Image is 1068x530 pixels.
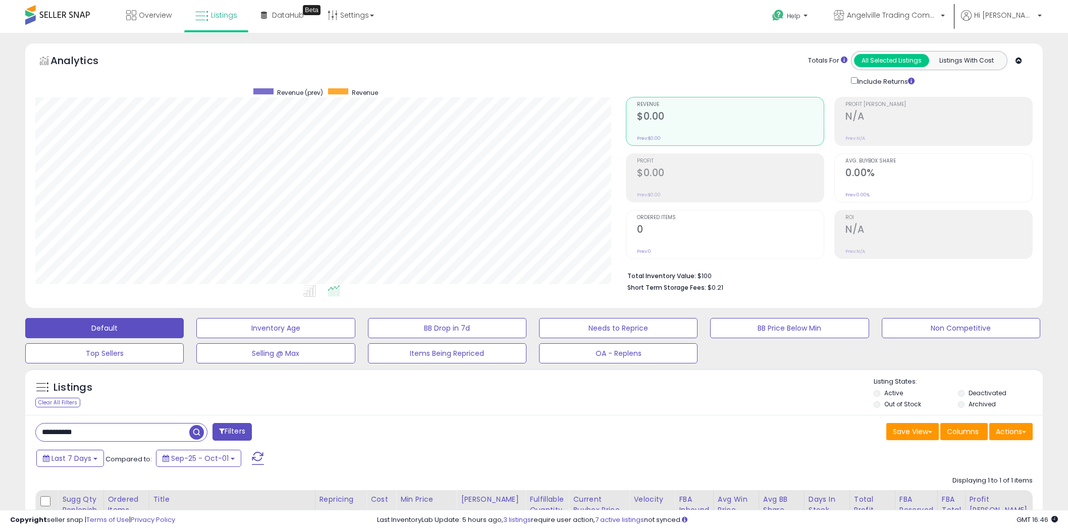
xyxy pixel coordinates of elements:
[539,318,698,338] button: Needs to Reprice
[637,102,824,108] span: Revenue
[845,135,865,141] small: Prev: N/A
[131,515,175,524] a: Privacy Policy
[886,423,939,440] button: Save View
[377,515,1058,525] div: Last InventoryLab Update: 5 hours ago, require user action, not synced.
[573,494,625,515] div: Current Buybox Price
[969,400,996,408] label: Archived
[763,494,800,515] div: Avg BB Share
[947,427,979,437] span: Columns
[503,515,531,524] a: 3 listings
[847,10,938,20] span: Angelville Trading Company
[25,318,184,338] button: Default
[961,10,1042,33] a: Hi [PERSON_NAME]
[539,343,698,363] button: OA - Replens
[637,135,661,141] small: Prev: $0.00
[461,494,521,505] div: [PERSON_NAME]
[854,54,929,67] button: All Selected Listings
[845,158,1032,164] span: Avg. Buybox Share
[637,158,824,164] span: Profit
[108,494,145,515] div: Ordered Items
[884,389,903,397] label: Active
[10,515,175,525] div: seller snap | |
[929,54,1004,67] button: Listings With Cost
[845,102,1032,108] span: Profit [PERSON_NAME]
[627,283,706,292] b: Short Term Storage Fees:
[843,75,927,87] div: Include Returns
[772,9,784,22] i: Get Help
[637,248,651,254] small: Prev: 0
[899,494,933,526] div: FBA Reserved Qty
[54,381,92,395] h5: Listings
[319,494,362,505] div: Repricing
[153,494,311,505] div: Title
[718,494,755,515] div: Avg Win Price
[845,224,1032,237] h2: N/A
[874,377,1043,387] p: Listing States:
[637,215,824,221] span: Ordered Items
[633,494,670,505] div: Velocity
[272,10,304,20] span: DataHub
[627,269,1025,281] li: $100
[51,453,91,463] span: Last 7 Days
[171,453,229,463] span: Sep-25 - Oct-01
[595,515,644,524] a: 7 active listings
[637,111,824,124] h2: $0.00
[884,400,921,408] label: Out of Stock
[50,54,118,70] h5: Analytics
[637,192,661,198] small: Prev: $0.00
[352,88,378,97] span: Revenue
[952,476,1033,486] div: Displaying 1 to 1 of 1 items
[845,167,1032,181] h2: 0.00%
[969,389,1006,397] label: Deactivated
[196,318,355,338] button: Inventory Age
[35,398,80,407] div: Clear All Filters
[764,2,818,33] a: Help
[845,192,870,198] small: Prev: 0.00%
[974,10,1035,20] span: Hi [PERSON_NAME]
[989,423,1033,440] button: Actions
[637,224,824,237] h2: 0
[105,454,152,464] span: Compared to:
[196,343,355,363] button: Selling @ Max
[787,12,800,20] span: Help
[211,10,237,20] span: Listings
[62,494,99,515] div: Sugg Qty Replenish
[637,167,824,181] h2: $0.00
[845,215,1032,221] span: ROI
[679,494,709,526] div: FBA inbound Qty
[809,494,845,515] div: Days In Stock
[529,494,564,515] div: Fulfillable Quantity
[36,450,104,467] button: Last 7 Days
[970,494,1030,515] div: Profit [PERSON_NAME]
[710,318,869,338] button: BB Price Below Min
[370,494,392,505] div: Cost
[86,515,129,524] a: Terms of Use
[212,423,252,441] button: Filters
[854,494,891,515] div: Total Profit
[25,343,184,363] button: Top Sellers
[277,88,323,97] span: Revenue (prev)
[400,494,452,505] div: Min Price
[368,343,526,363] button: Items Being Repriced
[845,248,865,254] small: Prev: N/A
[368,318,526,338] button: BB Drop in 7d
[708,283,723,292] span: $0.21
[942,494,961,526] div: FBA Total Qty
[940,423,988,440] button: Columns
[58,490,104,530] th: Please note that this number is a calculation based on your required days of coverage and your ve...
[10,515,47,524] strong: Copyright
[845,111,1032,124] h2: N/A
[303,5,321,15] div: Tooltip anchor
[1017,515,1058,524] span: 2025-10-9 16:46 GMT
[627,272,696,280] b: Total Inventory Value:
[882,318,1040,338] button: Non Competitive
[808,56,847,66] div: Totals For
[139,10,172,20] span: Overview
[156,450,241,467] button: Sep-25 - Oct-01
